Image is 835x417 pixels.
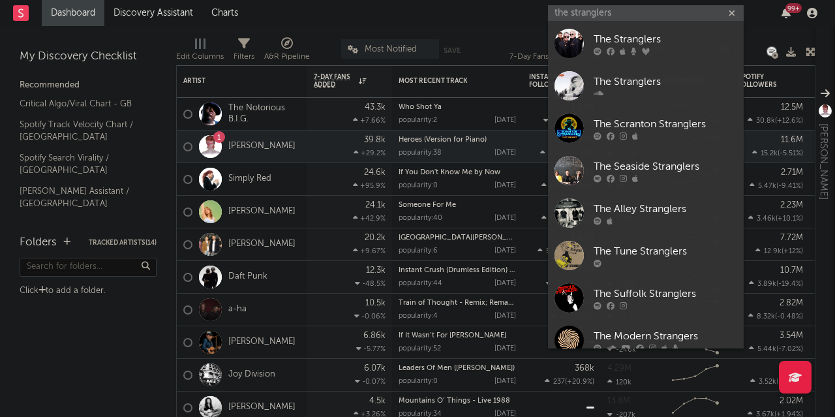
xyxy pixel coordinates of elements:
div: Someone For Me [399,202,516,209]
span: -0.48 % [777,313,801,320]
div: My Discovery Checklist [20,49,157,65]
div: 3.54M [780,332,803,340]
a: Daft Punk [228,271,267,283]
div: The Tune Stranglers [594,243,737,259]
div: ( ) [749,345,803,353]
span: -5.51 % [780,150,801,157]
a: [PERSON_NAME] [228,402,296,413]
div: popularity: 2 [399,117,437,124]
div: ( ) [755,247,803,255]
div: popularity: 44 [399,280,442,287]
div: -5.77 % [356,345,386,353]
div: Edit Columns [176,49,224,65]
a: Spotify Track Velocity Chart / [GEOGRAPHIC_DATA] [20,117,144,144]
input: Search for artists [548,5,744,22]
div: 13.8M [607,397,630,405]
div: Folders [20,235,57,251]
div: Filters [234,49,254,65]
a: [PERSON_NAME] [228,337,296,348]
span: 5.03k [546,248,564,255]
div: 2.02M [780,397,803,405]
div: [DATE] [494,247,516,255]
div: The Stranglers [594,74,737,89]
a: [PERSON_NAME] [228,239,296,250]
div: 120k [607,378,631,386]
div: -0.06 % [354,312,386,320]
span: 5.44k [757,346,776,353]
div: 6.86k [363,332,386,340]
div: 12.3k [366,266,386,275]
span: 30.8k [756,117,775,125]
div: ( ) [545,377,594,386]
a: Mountains O’ Things - Live 1988 [399,397,510,405]
div: The Suffolk Stranglers [594,286,737,301]
div: Edit Columns [176,33,224,70]
a: Critical Algo/Viral Chart - GB [20,97,144,111]
div: 10.7M [780,266,803,275]
div: 11.6M [781,136,803,144]
a: The Modern Strangers [548,319,744,362]
a: If It Wasn’t For [PERSON_NAME] [399,332,506,339]
div: 24.6k [364,168,386,177]
div: popularity: 38 [399,149,442,157]
div: 368k [575,364,594,373]
span: 7-Day Fans Added [314,73,356,89]
div: ( ) [538,247,594,255]
a: Train of Thought - Remix; Remaster [399,300,521,307]
div: ( ) [752,149,803,157]
span: 3.89k [757,281,776,288]
div: 4.5k [369,397,386,405]
a: Joy Division [228,369,275,380]
a: Instant Crush (Drumless Edition) (feat. [PERSON_NAME]) [399,267,587,274]
div: Instant Crush (Drumless Edition) (feat. Julian Casablancas) [399,267,516,274]
div: San Quentin [399,234,516,241]
a: [PERSON_NAME] Assistant / [GEOGRAPHIC_DATA] [20,184,144,211]
div: If It Wasn’t For Ray [399,332,516,339]
div: Mountains O’ Things - Live 1988 [399,397,516,405]
div: If You Don't Know Me by Now [399,169,516,176]
span: -9.41 % [778,183,801,190]
a: Leaders Of Men ([PERSON_NAME]) [399,365,515,372]
div: 2.23M [780,201,803,209]
div: 99 + [785,3,802,13]
a: [GEOGRAPHIC_DATA][PERSON_NAME] [399,234,529,241]
div: popularity: 6 [399,247,438,255]
div: Filters [234,33,254,70]
span: +12 % [783,248,801,255]
div: 2.71M [781,168,803,177]
button: 99+ [782,8,791,18]
div: A&R Pipeline [264,33,310,70]
span: 5.47k [758,183,776,190]
div: 7-Day Fans Added (7-Day Fans Added) [509,49,607,65]
div: [PERSON_NAME] [815,123,831,200]
a: Someone For Me [399,202,456,209]
div: ( ) [748,312,803,320]
div: ( ) [546,279,594,288]
div: [DATE] [494,313,516,320]
div: Recommended [20,78,157,93]
div: Who Shot Ya [399,104,516,111]
div: ( ) [540,149,594,157]
div: ( ) [749,279,803,288]
div: ( ) [543,116,594,125]
span: -7.02 % [778,346,801,353]
div: The Modern Strangers [594,328,737,344]
div: Most Recent Track [399,77,496,85]
span: 12.9k [764,248,782,255]
div: The Alley Stranglers [594,201,737,217]
div: 43.3k [365,103,386,112]
div: The Stranglers [594,31,737,47]
div: popularity: 4 [399,313,438,320]
button: Tracked Artists(14) [89,239,157,246]
div: -0.07 % [355,377,386,386]
span: +12.6 % [777,117,801,125]
div: Train of Thought - Remix; Remaster [399,300,516,307]
div: Spotify Followers [738,73,783,89]
div: 6.07k [364,364,386,373]
div: Heroes (Version for Piano) [399,136,516,144]
div: 10.5k [365,299,386,307]
span: 3.46k [757,215,776,223]
div: [DATE] [494,182,516,189]
div: popularity: 0 [399,182,438,189]
div: ( ) [748,116,803,125]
